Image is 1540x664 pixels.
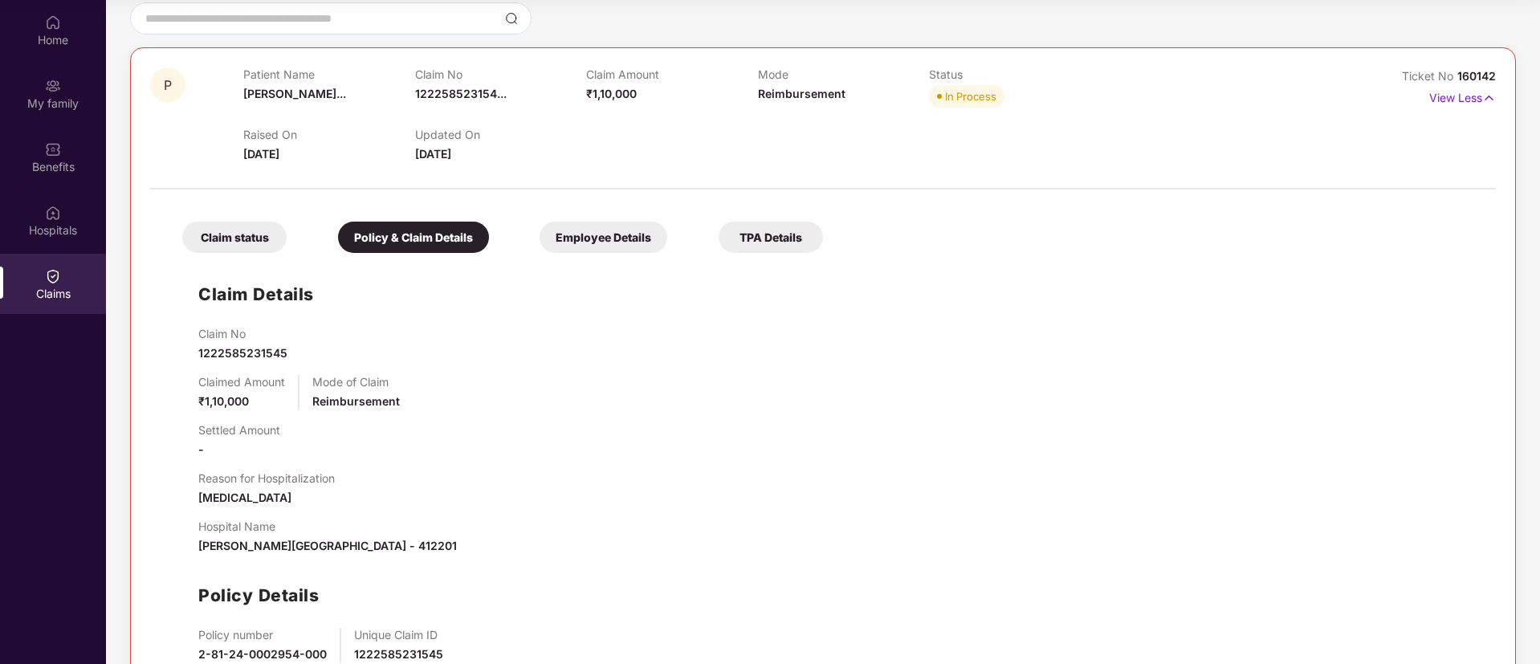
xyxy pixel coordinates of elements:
div: TPA Details [719,222,823,253]
span: ₹1,10,000 [586,87,637,100]
span: 1222585231545 [198,346,287,360]
div: Claim status [182,222,287,253]
span: [PERSON_NAME][GEOGRAPHIC_DATA] - 412201 [198,539,457,552]
h1: Claim Details [198,281,314,308]
span: Reimbursement [758,87,845,100]
p: Unique Claim ID [354,628,443,642]
span: ₹1,10,000 [198,394,249,408]
span: 1222585231545 [354,647,443,661]
span: 122258523154... [415,87,507,100]
p: View Less [1429,85,1496,107]
p: Claim Amount [586,67,757,81]
p: Mode of Claim [312,375,400,389]
img: svg+xml;base64,PHN2ZyBpZD0iSG9zcGl0YWxzIiB4bWxucz0iaHR0cDovL3d3dy53My5vcmcvMjAwMC9zdmciIHdpZHRoPS... [45,205,61,221]
img: svg+xml;base64,PHN2ZyBpZD0iQ2xhaW0iIHhtbG5zPSJodHRwOi8vd3d3LnczLm9yZy8yMDAwL3N2ZyIgd2lkdGg9IjIwIi... [45,268,61,284]
span: 160142 [1457,69,1496,83]
div: In Process [945,88,996,104]
div: Policy & Claim Details [338,222,489,253]
span: [PERSON_NAME]... [243,87,346,100]
p: Status [929,67,1100,81]
span: [DATE] [415,147,451,161]
span: Reimbursement [312,394,400,408]
span: [DATE] [243,147,279,161]
p: Reason for Hospitalization [198,471,335,485]
span: P [164,79,172,92]
span: [MEDICAL_DATA] [198,491,291,504]
p: Mode [758,67,929,81]
p: Patient Name [243,67,414,81]
span: Ticket No [1402,69,1457,83]
p: Raised On [243,128,414,141]
p: Claim No [198,327,287,340]
p: Updated On [415,128,586,141]
p: Settled Amount [198,423,280,437]
span: - [198,442,204,456]
p: Hospital Name [198,519,457,533]
div: Employee Details [540,222,667,253]
p: Claimed Amount [198,375,285,389]
img: svg+xml;base64,PHN2ZyBpZD0iU2VhcmNoLTMyeDMyIiB4bWxucz0iaHR0cDovL3d3dy53My5vcmcvMjAwMC9zdmciIHdpZH... [505,12,518,25]
p: Claim No [415,67,586,81]
span: 2-81-24-0002954-000 [198,647,327,661]
img: svg+xml;base64,PHN2ZyBpZD0iQmVuZWZpdHMiIHhtbG5zPSJodHRwOi8vd3d3LnczLm9yZy8yMDAwL3N2ZyIgd2lkdGg9Ij... [45,141,61,157]
img: svg+xml;base64,PHN2ZyB3aWR0aD0iMjAiIGhlaWdodD0iMjAiIHZpZXdCb3g9IjAgMCAyMCAyMCIgZmlsbD0ibm9uZSIgeG... [45,78,61,94]
img: svg+xml;base64,PHN2ZyBpZD0iSG9tZSIgeG1sbnM9Imh0dHA6Ly93d3cudzMub3JnLzIwMDAvc3ZnIiB3aWR0aD0iMjAiIG... [45,14,61,31]
p: Policy number [198,628,327,642]
h1: Policy Details [198,582,319,609]
img: svg+xml;base64,PHN2ZyB4bWxucz0iaHR0cDovL3d3dy53My5vcmcvMjAwMC9zdmciIHdpZHRoPSIxNyIgaGVpZ2h0PSIxNy... [1482,89,1496,107]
